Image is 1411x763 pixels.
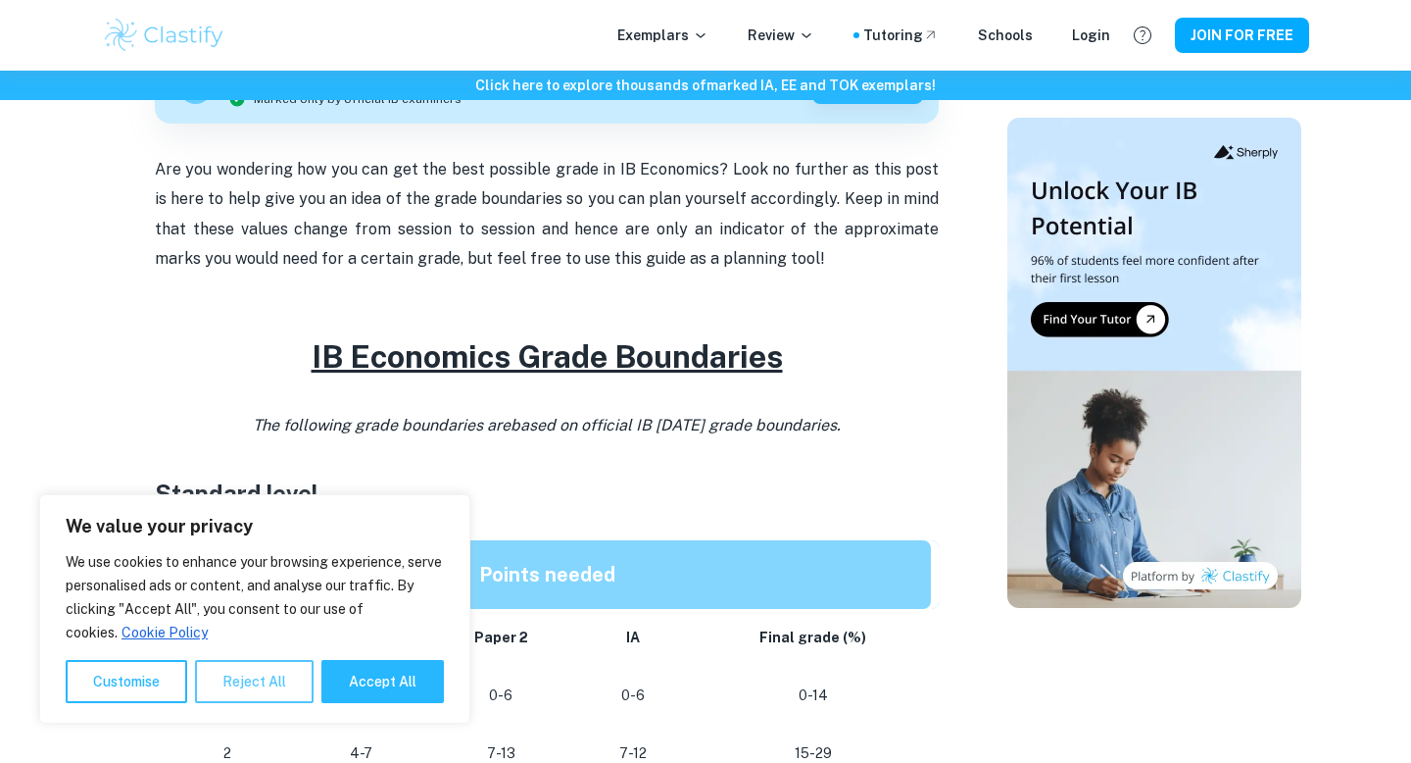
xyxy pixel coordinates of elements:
[321,660,444,703] button: Accept All
[1126,19,1159,52] button: Help and Feedback
[978,25,1033,46] a: Schools
[121,624,209,641] a: Cookie Policy
[863,25,939,46] a: Tutoring
[312,338,783,375] u: IB Economics Grade Boundaries
[759,630,866,645] strong: Final grade (%)
[102,16,226,55] img: Clastify logo
[626,630,640,645] strong: IA
[617,25,708,46] p: Exemplars
[39,494,470,724] div: We value your privacy
[66,515,444,538] p: We value your privacy
[511,416,841,434] span: based on official IB [DATE] grade boundaries.
[155,476,939,511] h3: Standard level
[474,630,528,645] strong: Paper 2
[155,155,939,275] p: Are you wondering how you can get the best possible grade in IB Economics? Look no further as thi...
[748,25,814,46] p: Review
[253,416,841,434] i: The following grade boundaries are
[710,683,915,709] p: 0-14
[4,75,1407,96] h6: Click here to explore thousands of marked IA, EE and TOK exemplars !
[1175,18,1309,53] button: JOIN FOR FREE
[66,660,187,703] button: Customise
[66,550,444,644] p: We use cookies to enhance your browsing experience, serve personalised ads or content, and analys...
[1072,25,1110,46] a: Login
[1007,118,1301,608] img: Thumbnail
[446,683,557,709] p: 0-6
[588,683,679,709] p: 0-6
[479,563,615,586] strong: Points needed
[195,660,314,703] button: Reject All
